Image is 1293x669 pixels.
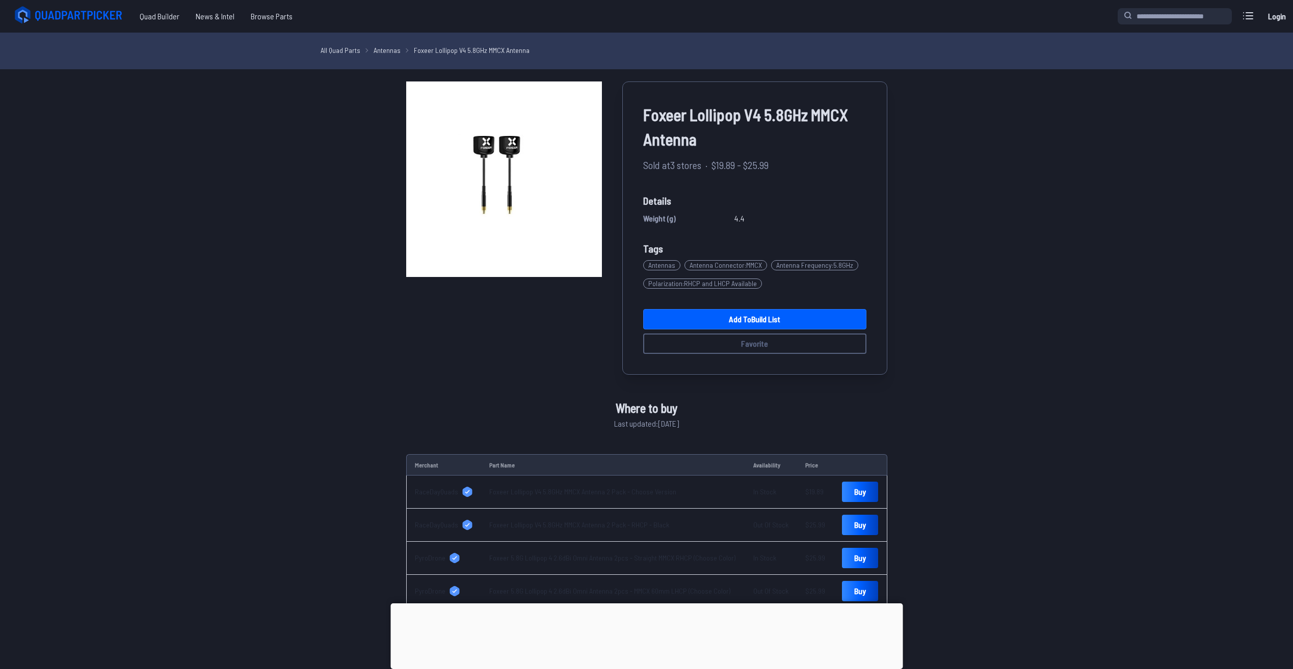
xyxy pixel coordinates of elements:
img: image [406,81,602,277]
a: PyroDrone [415,553,473,563]
td: Out Of Stock [745,575,797,608]
td: In Stock [745,542,797,575]
span: Where to buy [616,399,677,417]
a: Buy [842,482,878,502]
span: Antenna Frequency : 5.8GHz [771,260,858,270]
a: Polarization:RHCP and LHCP Available [643,274,766,293]
a: Buy [842,548,878,568]
a: Foxeer 5.8G Lollipop 4 2.6dBi Omni Antenna 2pcs - MMCX 60mm LHCP (Choose Color) [489,587,730,595]
span: 4.4 [734,212,745,225]
span: Antennas [643,260,680,270]
a: Foxeer Lollipop V4 5.8GHz MMCX Antenna 2 Pack - Choose Version [489,487,676,496]
td: $25.99 [797,542,834,575]
td: Price [797,454,834,476]
a: Foxeer 5.8G Lollipop 4 2.6dBi Omni Antenna 2pcs - Straight MMCX RHCP (Choose Color) [489,553,735,562]
span: Last updated: [DATE] [614,417,679,430]
td: $25.99 [797,509,834,542]
a: Antennas [643,256,684,274]
span: Sold at 3 stores [643,157,701,173]
td: Merchant [406,454,481,476]
span: PyroDrone [415,553,445,563]
a: RaceDayQuads [415,520,473,530]
a: All Quad Parts [321,45,360,55]
td: $25.99 [797,575,834,608]
span: Tags [643,242,663,255]
span: · [705,157,707,173]
a: Antenna Connector:MMCX [684,256,771,274]
iframe: Advertisement [390,603,903,666]
td: In Stock [745,476,797,509]
span: Details [643,193,866,208]
a: Antennas [374,45,401,55]
a: Quad Builder [131,6,188,26]
td: Availability [745,454,797,476]
a: Add toBuild List [643,309,866,329]
span: Antenna Connector : MMCX [684,260,767,270]
span: $19.89 - $25.99 [711,157,769,173]
a: Buy [842,515,878,535]
a: Foxeer Lollipop V4 5.8GHz MMCX Antenna 2 Pack - RHCP - Black [489,520,669,529]
td: $19.89 [797,476,834,509]
td: Part Name [481,454,746,476]
a: RaceDayQuads [415,487,473,497]
span: RaceDayQuads [415,520,458,530]
a: PyroDrone [415,586,473,596]
a: Foxeer Lollipop V4 5.8GHz MMCX Antenna [414,45,530,55]
td: Out Of Stock [745,509,797,542]
a: Buy [842,581,878,601]
a: Antenna Frequency:5.8GHz [771,256,862,274]
span: Foxeer Lollipop V4 5.8GHz MMCX Antenna [643,102,866,151]
button: Favorite [643,333,866,354]
a: Login [1264,6,1289,26]
span: RaceDayQuads [415,487,458,497]
a: Browse Parts [243,6,301,26]
a: News & Intel [188,6,243,26]
span: PyroDrone [415,586,445,596]
span: Weight (g) [643,212,676,225]
span: Polarization : RHCP and LHCP Available [643,278,762,289]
